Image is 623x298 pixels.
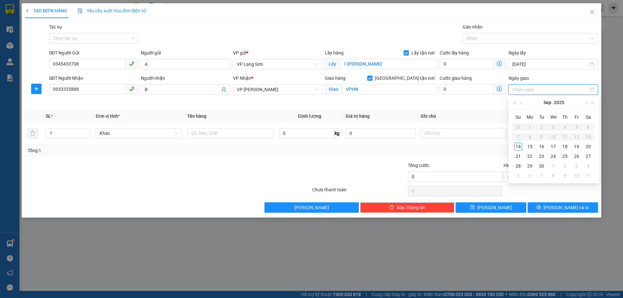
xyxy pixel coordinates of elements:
td: 2025-09-24 [547,151,559,161]
td: 2025-09-23 [536,151,547,161]
th: Th [559,112,571,122]
span: Xóa Thông tin [397,204,425,211]
span: user-add [221,87,226,92]
div: 7 [538,172,545,180]
span: TẠO ĐƠN HÀNG [25,8,67,13]
td: 2025-09-26 [571,151,582,161]
span: Tổng cước [408,163,429,168]
td: 2025-09-18 [559,142,571,151]
td: 2025-09-29 [524,161,536,171]
span: Lấy tận nơi [409,49,437,56]
span: Giao [325,84,342,94]
button: delete [28,128,38,138]
div: 2 [561,162,569,170]
button: 2025 [554,96,564,109]
span: Giá trị hàng [346,113,370,119]
td: 2025-10-11 [582,171,594,181]
td: 2025-10-09 [559,171,571,181]
span: Định lượng [298,113,321,119]
span: VP Nhận [233,76,251,81]
div: 8 [549,172,557,180]
div: 26 [573,152,580,160]
button: Sep [544,96,551,109]
div: 15 [526,143,534,150]
div: SĐT Người Gửi [49,49,138,56]
span: [PERSON_NAME] và In [544,204,589,211]
td: 2025-10-10 [571,171,582,181]
label: Tác vụ [49,24,62,30]
td: 2025-09-25 [559,151,571,161]
td: 2025-09-28 [512,161,524,171]
input: Cước lấy hàng [440,59,493,69]
th: We [547,112,559,122]
div: 22 [526,152,534,160]
td: 2025-10-05 [512,171,524,181]
div: 9 [561,172,569,180]
div: 28 [514,162,522,170]
label: Gán nhãn [463,24,483,30]
div: 17 [549,143,557,150]
button: Close [583,3,601,21]
div: 30 [538,162,545,170]
div: 19 [573,143,580,150]
span: plus [25,8,30,13]
span: VP Lạng Sơn [237,59,318,69]
td: 2025-09-17 [547,142,559,151]
div: 27 [584,152,592,160]
td: 2025-09-19 [571,142,582,151]
img: icon [78,8,83,14]
div: Người gửi [141,49,230,56]
span: Lấy [325,59,340,69]
div: 21 [514,152,522,160]
div: 11 [584,172,592,180]
span: Khác [100,128,178,138]
div: 3 [573,162,580,170]
th: Su [512,112,524,122]
td: 2025-09-20 [582,142,594,151]
input: 0 [346,128,415,138]
td: 2025-10-08 [547,171,559,181]
td: 2025-09-16 [536,142,547,151]
td: 2025-10-02 [559,161,571,171]
div: 6 [526,172,534,180]
div: 1 [549,162,557,170]
div: SĐT Người Nhận [49,75,138,82]
div: 18 [561,143,569,150]
label: Hình thức thanh toán [504,163,547,168]
th: Fr [571,112,582,122]
div: Chưa thanh toán [311,186,407,197]
td: 2025-09-30 [536,161,547,171]
span: Giao hàng [325,76,346,81]
span: dollar-circle [497,61,502,66]
div: 14 [514,143,522,150]
span: delete [389,205,394,210]
input: Ngày giao [512,86,588,93]
span: Yêu cầu xuất hóa đơn điện tử [78,8,146,13]
span: Đơn vị tính [96,113,120,119]
span: phone [129,61,134,66]
td: 2025-10-04 [582,161,594,171]
th: Sa [582,112,594,122]
div: 10 [573,172,580,180]
div: 23 [538,152,545,160]
label: Cước lấy hàng [440,50,469,55]
span: [GEOGRAPHIC_DATA] tận nơi [373,75,437,82]
span: [PERSON_NAME] [294,204,329,211]
th: Tu [536,112,547,122]
div: 20 [584,143,592,150]
td: 2025-09-14 [512,142,524,151]
th: Mo [524,112,536,122]
div: 16 [538,143,545,150]
div: 4 [584,162,592,170]
span: Lấy hàng [325,50,344,55]
div: 5 [514,172,522,180]
span: kg [334,128,340,138]
button: printer[PERSON_NAME] và In [528,202,598,213]
td: 2025-09-22 [524,151,536,161]
button: save[PERSON_NAME] [456,202,526,213]
span: dollar-circle [497,86,502,91]
td: 2025-09-15 [524,142,536,151]
label: Ngày giao [508,76,529,81]
div: 25 [561,152,569,160]
div: Tổng: 1 [28,147,240,154]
